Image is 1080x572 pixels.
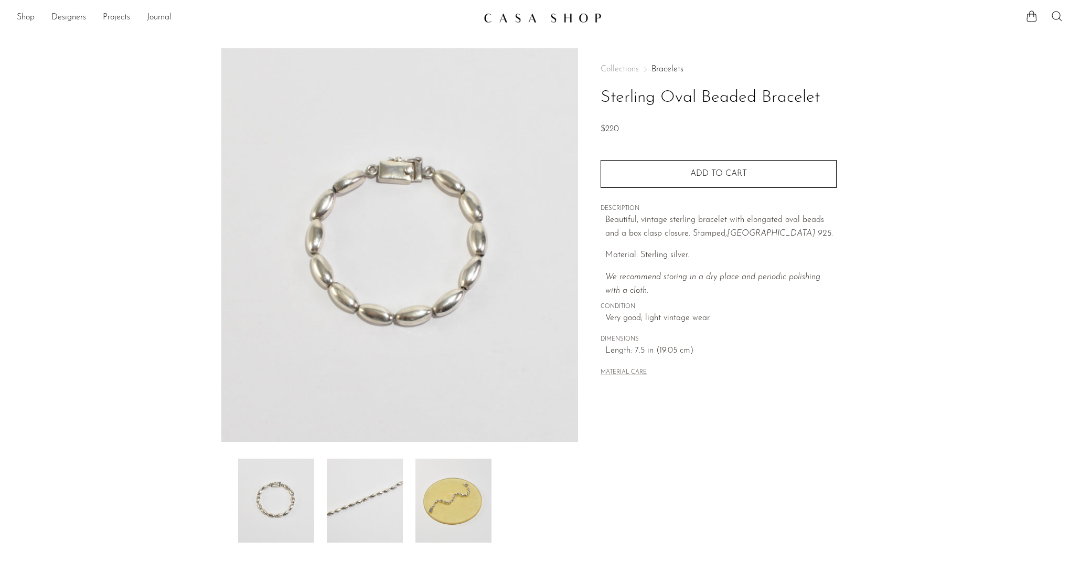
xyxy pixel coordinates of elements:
nav: Desktop navigation [17,9,475,27]
img: Sterling Oval Beaded Bracelet [415,459,491,543]
a: Designers [51,11,86,25]
span: DESCRIPTION [601,204,837,214]
a: Journal [147,11,172,25]
i: We recommend storing in a dry place and periodic polishing with a cloth. [605,273,820,295]
nav: Breadcrumbs [601,65,837,73]
h1: Sterling Oval Beaded Bracelet [601,84,837,111]
p: Material: Sterling silver. [605,249,837,262]
img: Sterling Oval Beaded Bracelet [221,48,579,442]
span: Length: 7.5 in (19.05 cm) [605,344,837,358]
button: Add to cart [601,160,837,187]
span: Collections [601,65,639,73]
img: Sterling Oval Beaded Bracelet [327,459,403,543]
ul: NEW HEADER MENU [17,9,475,27]
a: Shop [17,11,35,25]
span: Add to cart [690,170,747,178]
p: Beautiful, vintage sterling bracelet with elongated oval beads and a box clasp closure. Stamped, [605,214,837,240]
span: $220 [601,125,619,133]
img: Sterling Oval Beaded Bracelet [238,459,314,543]
span: DIMENSIONS [601,335,837,344]
button: MATERIAL CARE [601,369,647,377]
em: [GEOGRAPHIC_DATA] 925. [727,229,833,238]
a: Bracelets [651,65,683,73]
a: Projects [103,11,130,25]
span: Very good; light vintage wear. [605,312,837,325]
span: CONDITION [601,302,837,312]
